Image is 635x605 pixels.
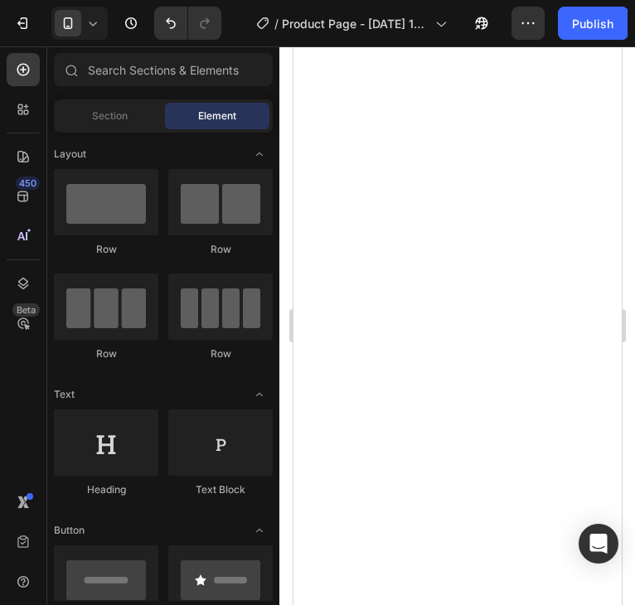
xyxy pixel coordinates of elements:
div: Publish [572,15,613,32]
div: Row [54,242,158,257]
span: Section [92,109,128,123]
div: Undo/Redo [154,7,221,40]
div: Row [54,346,158,361]
span: Toggle open [246,381,273,408]
span: Button [54,523,85,538]
div: Heading [54,482,158,497]
div: Row [168,346,273,361]
div: Beta [12,303,40,317]
div: Text Block [168,482,273,497]
div: 450 [16,177,40,190]
span: Toggle open [246,141,273,167]
div: Row [168,242,273,257]
input: Search Sections & Elements [54,53,273,86]
span: / [274,15,279,32]
span: Product Page - [DATE] 15:39:23 [282,15,429,32]
button: Publish [558,7,628,40]
span: Text [54,387,75,402]
span: Toggle open [246,517,273,544]
div: Open Intercom Messenger [579,524,618,564]
span: Layout [54,147,86,162]
span: Element [198,109,236,123]
iframe: Design area [293,46,622,605]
